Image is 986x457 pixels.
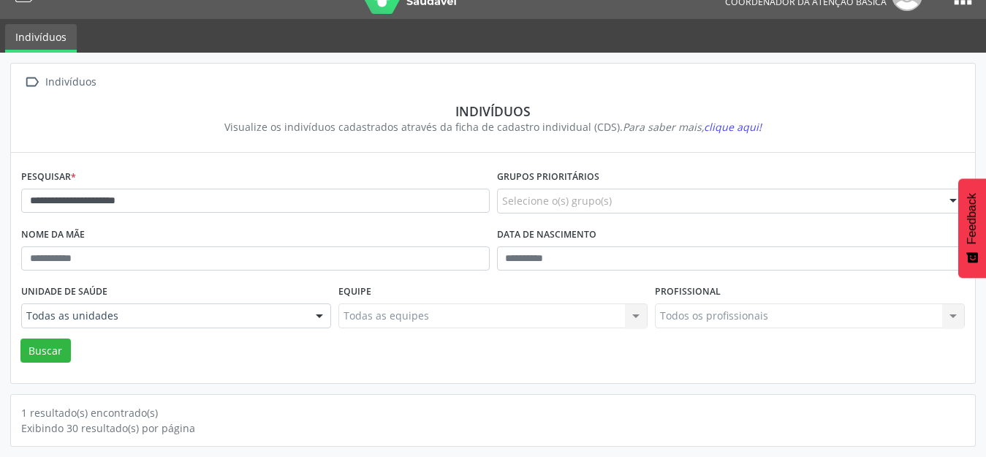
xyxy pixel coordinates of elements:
a: Indivíduos [5,24,77,53]
span: Feedback [966,193,979,244]
button: Feedback - Mostrar pesquisa [958,178,986,278]
div: Indivíduos [42,72,99,93]
div: Indivíduos [31,103,955,119]
i:  [21,72,42,93]
label: Equipe [338,281,371,303]
label: Profissional [655,281,721,303]
span: Todas as unidades [26,309,301,323]
div: 1 resultado(s) encontrado(s) [21,405,965,420]
label: Data de nascimento [497,224,596,246]
label: Unidade de saúde [21,281,107,303]
a:  Indivíduos [21,72,99,93]
span: clique aqui! [704,120,762,134]
div: Visualize os indivíduos cadastrados através da ficha de cadastro individual (CDS). [31,119,955,135]
label: Nome da mãe [21,224,85,246]
i: Para saber mais, [623,120,762,134]
label: Pesquisar [21,166,76,189]
label: Grupos prioritários [497,166,599,189]
button: Buscar [20,339,71,363]
div: Exibindo 30 resultado(s) por página [21,420,965,436]
span: Selecione o(s) grupo(s) [502,193,612,208]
